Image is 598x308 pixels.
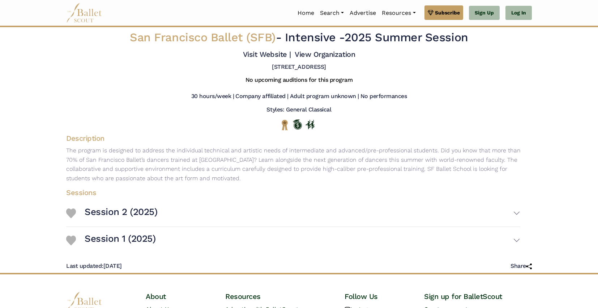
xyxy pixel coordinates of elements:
button: Session 1 (2025) [85,230,520,251]
span: Subscribe [435,9,460,17]
h4: Follow Us [345,292,413,301]
h4: Sign up for BalletScout [424,292,532,301]
button: Session 2 (2025) [85,203,520,224]
span: Last updated: [66,262,103,269]
a: Home [295,5,317,21]
img: In Person [306,120,315,129]
a: Resources [379,5,418,21]
h5: [DATE] [66,262,122,270]
h4: About [146,292,214,301]
h5: Share [511,262,532,270]
p: The program is designed to address the individual technical and artistic needs of intermediate an... [60,146,538,183]
h5: No upcoming auditions for this program [245,76,353,84]
h3: Session 1 (2025) [85,233,155,245]
a: Advertise [347,5,379,21]
img: gem.svg [428,9,433,17]
img: Offers Scholarship [293,119,302,130]
h3: Session 2 (2025) [85,206,157,218]
h4: Sessions [60,188,526,197]
h5: 30 hours/week | [191,93,234,100]
a: Sign Up [469,6,500,20]
h5: No performances [360,93,407,100]
img: National [280,119,289,131]
h5: [STREET_ADDRESS] [272,63,326,71]
h4: Resources [225,292,333,301]
img: Heart [66,236,76,245]
a: Log In [505,6,532,20]
a: Search [317,5,347,21]
a: View Organization [295,50,355,59]
span: Intensive - [285,30,345,44]
span: San Francisco Ballet (SFB) [130,30,276,44]
h5: Adult program unknown | [290,93,359,100]
h2: - 2025 Summer Session [106,30,492,45]
h4: Description [60,134,538,143]
a: Visit Website | [243,50,291,59]
a: Subscribe [424,5,463,20]
img: Heart [66,208,76,218]
h5: Styles: General Classical [266,106,331,114]
h5: Company affiliated | [235,93,288,100]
